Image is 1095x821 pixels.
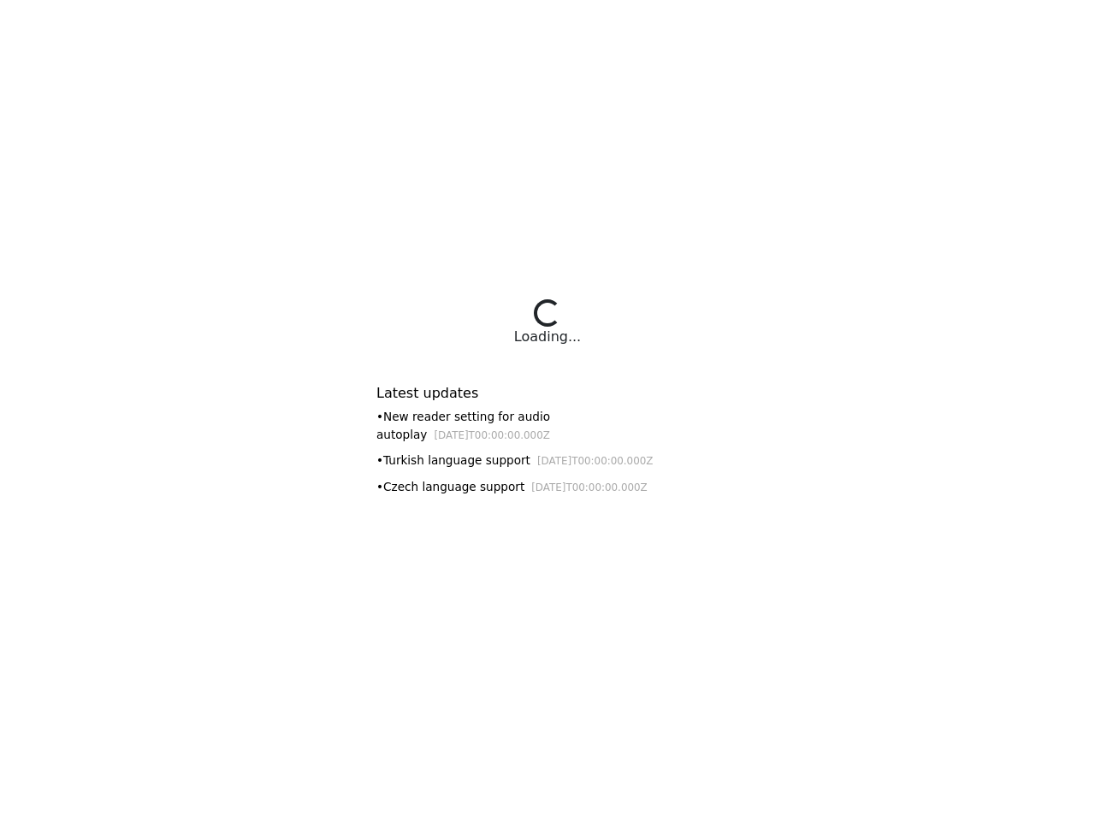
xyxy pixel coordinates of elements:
small: [DATE]T00:00:00.000Z [434,429,550,441]
h6: Latest updates [376,385,719,401]
div: Loading... [514,327,581,347]
div: • New reader setting for audio autoplay [376,408,719,443]
div: • Czech language support [376,478,719,496]
small: [DATE]T00:00:00.000Z [531,481,648,493]
small: [DATE]T00:00:00.000Z [537,455,654,467]
div: • Turkish language support [376,452,719,470]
